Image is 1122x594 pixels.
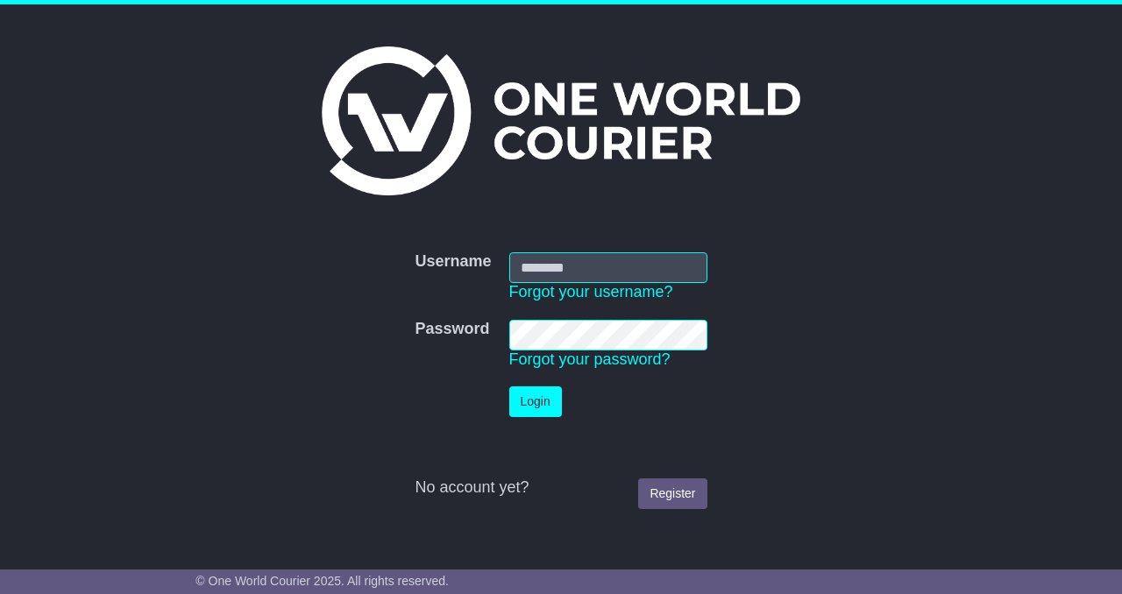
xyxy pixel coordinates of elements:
a: Forgot your password? [509,350,671,368]
a: Register [638,478,707,509]
label: Username [415,252,491,272]
button: Login [509,386,562,417]
span: © One World Courier 2025. All rights reserved. [195,574,449,588]
a: Forgot your username? [509,283,673,301]
img: One World [322,46,800,195]
div: No account yet? [415,478,707,498]
label: Password [415,320,489,339]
